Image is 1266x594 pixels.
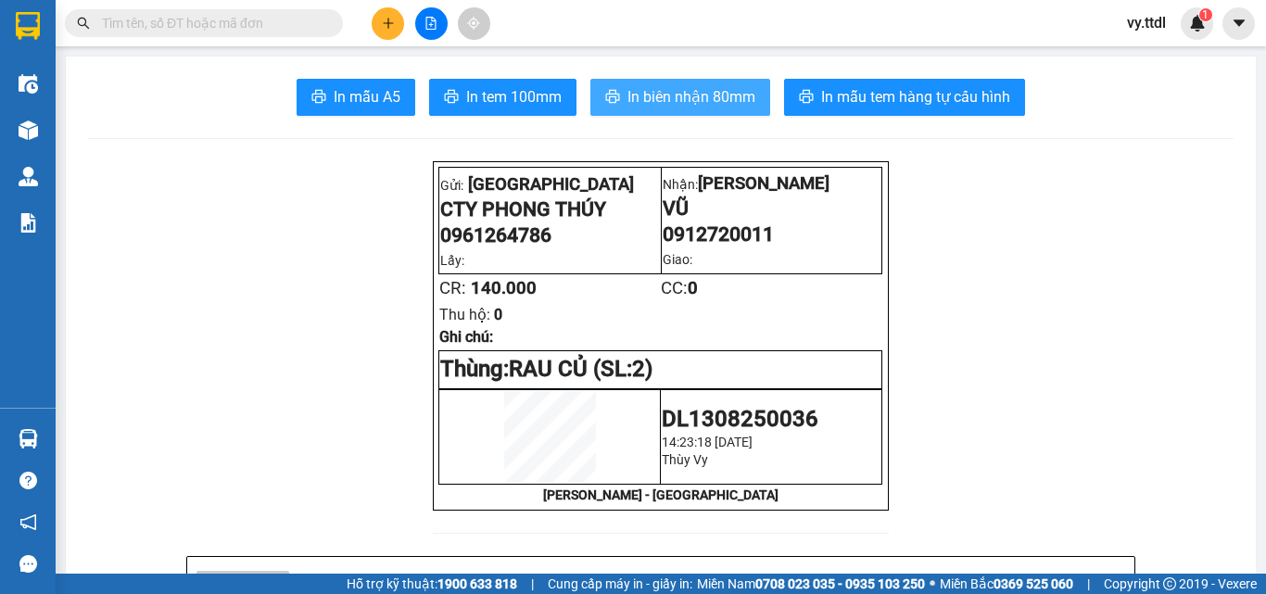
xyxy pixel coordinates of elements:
[662,435,753,449] span: 14:23:18 [DATE]
[467,17,480,30] span: aim
[662,452,708,467] span: Thùy Vy
[627,85,755,108] span: In biên nhận 80mm
[440,253,464,268] span: Lấy:
[19,74,38,94] img: warehouse-icon
[415,7,448,40] button: file-add
[440,197,606,221] span: CTY PHONG THÚY
[468,174,634,195] span: [GEOGRAPHIC_DATA]
[102,13,321,33] input: Tìm tên, số ĐT hoặc mã đơn
[372,7,404,40] button: plus
[1112,11,1181,34] span: vy.ttdl
[471,278,537,298] span: 140.000
[531,574,534,594] span: |
[548,574,692,594] span: Cung cấp máy in - giấy in:
[799,89,814,107] span: printer
[440,356,509,382] span: Thùng:
[14,119,43,138] span: CR :
[1199,8,1212,21] sup: 1
[1231,15,1247,32] span: caret-down
[930,580,935,588] span: ⚪️
[217,57,365,80] div: VŨ
[297,79,415,116] button: printerIn mẫu A5
[77,17,90,30] span: search
[662,406,818,432] span: DL1308250036
[19,213,38,233] img: solution-icon
[14,117,207,139] div: 140.000
[429,79,576,116] button: printerIn tem 100mm
[439,328,493,346] span: Ghi chú:
[16,80,204,106] div: 0961264786
[440,171,659,195] p: Gửi:
[437,576,517,591] strong: 1900 633 818
[509,356,652,382] span: RAU CỦ (SL:
[755,576,925,591] strong: 0708 023 035 - 0935 103 250
[19,120,38,140] img: warehouse-icon
[590,79,770,116] button: printerIn biên nhận 80mm
[821,85,1010,108] span: In mẫu tem hàng tự cấu hình
[698,173,829,194] span: [PERSON_NAME]
[19,513,37,531] span: notification
[1189,15,1206,32] img: icon-new-feature
[19,472,37,489] span: question-circle
[439,278,466,298] span: CR:
[632,356,652,382] span: 2)
[19,555,37,573] span: message
[697,574,925,594] span: Miền Nam
[543,487,779,502] strong: [PERSON_NAME] - [GEOGRAPHIC_DATA]
[217,16,261,35] span: Nhận:
[784,79,1025,116] button: printerIn mẫu tem hàng tự cấu hình
[940,574,1073,594] span: Miền Bắc
[663,222,774,246] span: 0912720011
[382,17,395,30] span: plus
[661,278,698,298] span: CC:
[347,574,517,594] span: Hỗ trợ kỹ thuật:
[1202,8,1209,21] span: 1
[16,16,44,35] span: Gửi:
[424,17,437,30] span: file-add
[19,167,38,186] img: warehouse-icon
[663,252,692,267] span: Giao:
[458,7,490,40] button: aim
[663,196,689,220] span: VŨ
[605,89,620,107] span: printer
[217,16,365,57] div: [PERSON_NAME]
[439,306,490,323] span: Thu hộ:
[444,89,459,107] span: printer
[663,173,881,194] p: Nhận:
[994,576,1073,591] strong: 0369 525 060
[1222,7,1255,40] button: caret-down
[494,306,502,323] span: 0
[688,278,698,298] span: 0
[16,16,204,57] div: [GEOGRAPHIC_DATA]
[1087,574,1090,594] span: |
[16,12,40,40] img: logo-vxr
[1163,577,1176,590] span: copyright
[466,85,562,108] span: In tem 100mm
[311,89,326,107] span: printer
[217,80,365,106] div: 0912720011
[19,429,38,449] img: warehouse-icon
[334,85,400,108] span: In mẫu A5
[440,223,551,246] span: 0961264786
[16,57,204,80] div: CTY PHONG THÚY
